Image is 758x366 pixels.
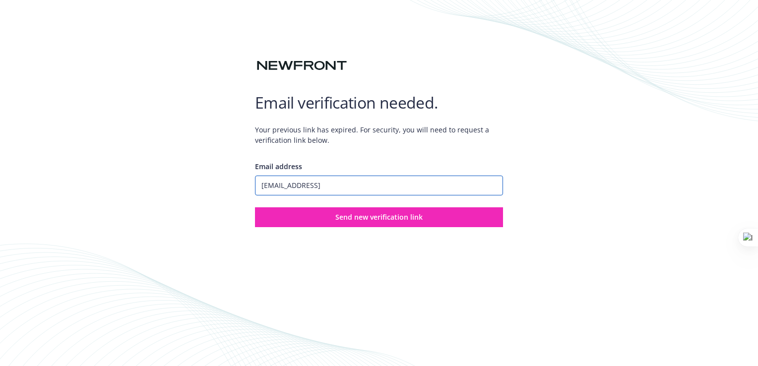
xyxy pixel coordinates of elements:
input: Enter your email [255,176,503,195]
span: Email address [255,162,302,171]
h1: Email verification needed. [255,93,503,113]
button: Send new verification link [255,207,503,227]
img: Newfront logo [255,57,349,74]
span: Send new verification link [335,212,423,222]
span: Your previous link has expired. For security, you will need to request a verification link below. [255,117,503,153]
